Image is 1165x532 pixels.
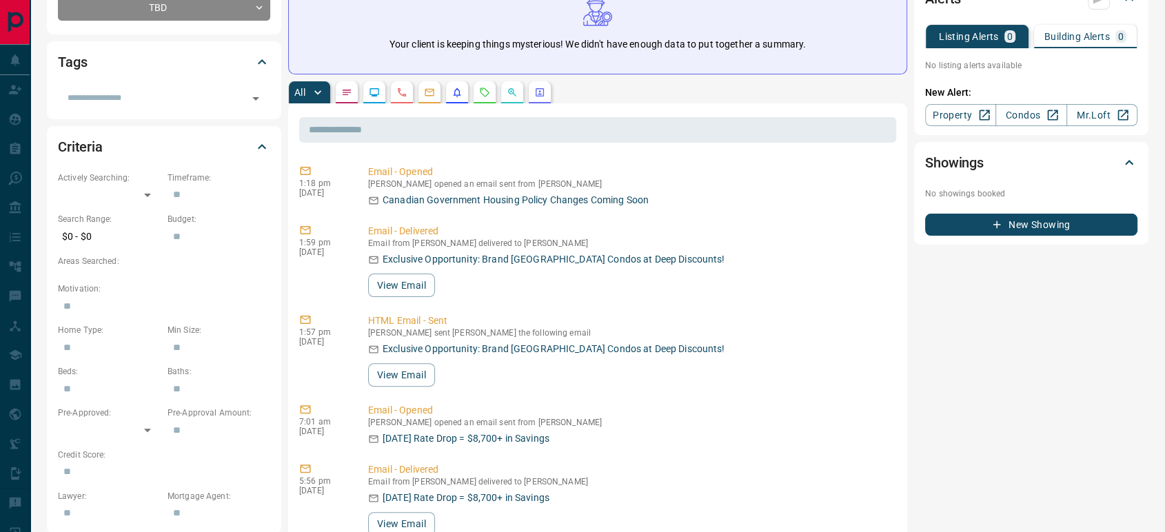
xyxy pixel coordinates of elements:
[383,252,725,267] p: Exclusive Opportunity: Brand [GEOGRAPHIC_DATA] Condos at Deep Discounts!
[58,283,270,295] p: Motivation:
[168,365,270,378] p: Baths:
[383,491,549,505] p: [DATE] Rate Drop = $8,700+ in Savings
[368,418,891,427] p: [PERSON_NAME] opened an email sent from [PERSON_NAME]
[368,238,891,248] p: Email from [PERSON_NAME] delivered to [PERSON_NAME]
[383,342,725,356] p: Exclusive Opportunity: Brand [GEOGRAPHIC_DATA] Condos at Deep Discounts!
[341,87,352,98] svg: Notes
[58,255,270,267] p: Areas Searched:
[58,130,270,163] div: Criteria
[368,328,891,338] p: [PERSON_NAME] sent [PERSON_NAME] the following email
[299,247,347,257] p: [DATE]
[299,417,347,427] p: 7:01 am
[925,187,1137,200] p: No showings booked
[368,274,435,297] button: View Email
[925,104,996,126] a: Property
[168,213,270,225] p: Budget:
[925,146,1137,179] div: Showings
[58,172,161,184] p: Actively Searching:
[1066,104,1137,126] a: Mr.Loft
[168,324,270,336] p: Min Size:
[58,324,161,336] p: Home Type:
[58,365,161,378] p: Beds:
[368,462,891,477] p: Email - Delivered
[299,476,347,486] p: 5:56 pm
[939,32,999,41] p: Listing Alerts
[1118,32,1124,41] p: 0
[58,136,103,158] h2: Criteria
[58,407,161,419] p: Pre-Approved:
[368,363,435,387] button: View Email
[294,88,305,97] p: All
[368,179,891,189] p: [PERSON_NAME] opened an email sent from [PERSON_NAME]
[424,87,435,98] svg: Emails
[299,427,347,436] p: [DATE]
[925,59,1137,72] p: No listing alerts available
[299,327,347,337] p: 1:57 pm
[168,172,270,184] p: Timeframe:
[58,51,87,73] h2: Tags
[925,152,984,174] h2: Showings
[925,85,1137,100] p: New Alert:
[383,193,649,207] p: Canadian Government Housing Policy Changes Coming Soon
[368,165,891,179] p: Email - Opened
[925,214,1137,236] button: New Showing
[368,403,891,418] p: Email - Opened
[1007,32,1013,41] p: 0
[1044,32,1110,41] p: Building Alerts
[58,213,161,225] p: Search Range:
[369,87,380,98] svg: Lead Browsing Activity
[58,45,270,79] div: Tags
[58,225,161,248] p: $0 - $0
[389,37,806,52] p: Your client is keeping things mysterious! We didn't have enough data to put together a summary.
[168,407,270,419] p: Pre-Approval Amount:
[368,477,891,487] p: Email from [PERSON_NAME] delivered to [PERSON_NAME]
[299,188,347,198] p: [DATE]
[396,87,407,98] svg: Calls
[299,178,347,188] p: 1:18 pm
[368,224,891,238] p: Email - Delivered
[246,89,265,108] button: Open
[368,314,891,328] p: HTML Email - Sent
[58,490,161,502] p: Lawyer:
[299,486,347,495] p: [DATE]
[452,87,463,98] svg: Listing Alerts
[383,431,549,446] p: [DATE] Rate Drop = $8,700+ in Savings
[299,238,347,247] p: 1:59 pm
[168,490,270,502] p: Mortgage Agent:
[299,337,347,347] p: [DATE]
[534,87,545,98] svg: Agent Actions
[507,87,518,98] svg: Opportunities
[479,87,490,98] svg: Requests
[58,449,270,461] p: Credit Score:
[995,104,1066,126] a: Condos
